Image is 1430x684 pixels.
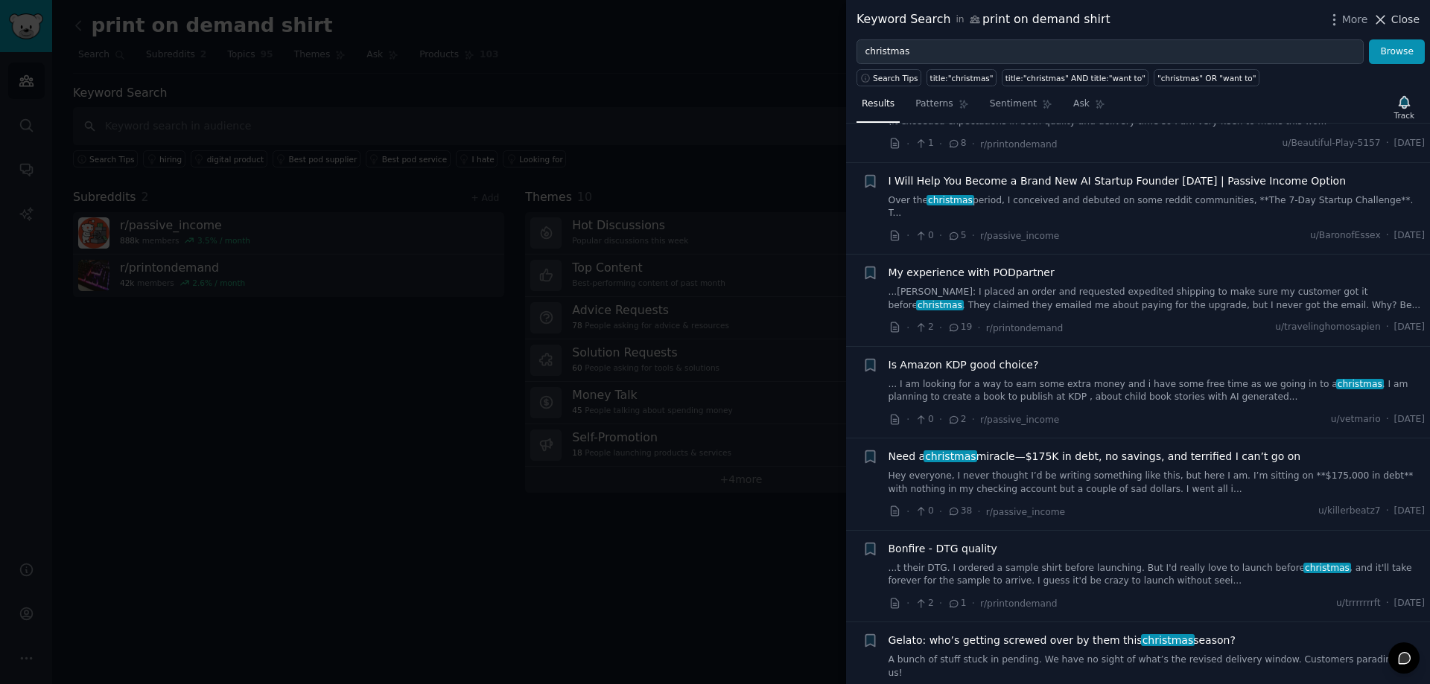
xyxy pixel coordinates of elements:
span: · [1386,505,1389,518]
span: · [906,136,909,152]
span: · [939,412,942,427]
a: Patterns [910,92,973,123]
span: 1 [947,597,966,610]
span: · [1386,413,1389,426]
span: Sentiment [990,98,1037,111]
div: title:"christmas" [930,73,994,83]
span: r/passive_income [980,231,1059,241]
span: · [906,412,909,427]
span: More [1342,12,1368,28]
div: title:"christmas" AND title:"want to" [1005,73,1145,83]
span: Search Tips [873,73,918,83]
a: Results [857,92,900,123]
span: Ask [1073,98,1090,111]
a: A bunch of stuff stuck in pending. We have no sight of what’s the revised delivery window. Custom... [889,653,1426,680]
span: u/vetmario [1331,413,1381,426]
span: christmas [1336,379,1383,389]
span: r/passive_income [980,415,1059,425]
span: in [956,13,964,27]
span: Results [862,98,894,111]
a: My experience with PODpartner [889,265,1055,281]
a: Gelato: who’s getting screwed over by them thischristmasseason? [889,633,1236,648]
span: · [972,228,975,243]
span: [DATE] [1394,229,1425,243]
span: u/travelinghomosapien [1275,321,1380,334]
span: [DATE] [1394,413,1425,426]
span: · [1386,137,1389,150]
span: christmas [924,450,977,462]
span: Close [1391,12,1420,28]
span: r/printondemand [980,598,1058,609]
span: · [906,228,909,243]
a: ...[PERSON_NAME]: I placed an order and requested expedited shipping to make sure my customer got... [889,286,1426,312]
a: Ask [1068,92,1110,123]
span: Need a miracle—$175K in debt, no savings, and terrified I can’t go on [889,449,1301,464]
span: 19 [947,321,972,334]
span: · [906,504,909,520]
button: Track [1389,92,1420,123]
span: · [972,595,975,611]
a: Is Amazon KDP good choice? [889,357,1039,373]
span: u/killerbeatz7 [1318,505,1381,518]
span: · [977,320,980,336]
span: · [939,504,942,520]
a: "christmas" OR "want to" [1154,69,1259,86]
a: Bonfire - DTG quality [889,541,997,557]
span: r/passive_income [986,507,1065,517]
span: 1 [915,137,933,150]
span: christmas [927,195,973,205]
span: 2 [915,597,933,610]
div: "christmas" OR "want to" [1157,73,1256,83]
span: 5 [947,229,966,243]
span: · [939,595,942,611]
span: · [1386,229,1389,243]
a: Need achristmasmiracle—$175K in debt, no savings, and terrified I can’t go on [889,449,1301,464]
span: 8 [947,137,966,150]
a: title:"christmas" [927,69,997,86]
span: [DATE] [1394,597,1425,610]
input: Try a keyword related to your business [857,39,1364,65]
span: 38 [947,505,972,518]
span: 0 [915,229,933,243]
a: Over thechristmasperiod, I conceived and debuted on some reddit communities, **The 7-Day Startup ... [889,194,1426,220]
span: · [972,136,975,152]
span: · [939,320,942,336]
a: Sentiment [985,92,1058,123]
button: More [1326,12,1368,28]
a: title:"christmas" AND title:"want to" [1002,69,1148,86]
button: Search Tips [857,69,921,86]
span: u/trrrrrrrft [1336,597,1381,610]
span: Patterns [915,98,953,111]
span: · [972,412,975,427]
span: r/printondemand [980,139,1058,150]
a: ...t their DTG. I ordered a sample shirt before launching. But I'd really love to launch beforech... [889,562,1426,588]
span: christmas [916,300,963,310]
div: Track [1394,110,1414,121]
a: ... I am looking for a way to earn some extra money and i have some free time as we going in to a... [889,378,1426,404]
span: Gelato: who’s getting screwed over by them this season? [889,633,1236,648]
span: r/printondemand [986,323,1064,333]
span: [DATE] [1394,321,1425,334]
span: · [1386,321,1389,334]
span: 2 [947,413,966,426]
a: I Will Help You Become a Brand New AI Startup Founder [DATE] | Passive Income Option [889,173,1347,189]
button: Browse [1369,39,1425,65]
a: Hey everyone, I never thought I’d be writing something like this, but here I am. I’m sitting on *... [889,470,1426,496]
span: · [906,320,909,336]
span: · [977,504,980,520]
span: christmas [1303,563,1350,573]
span: 0 [915,505,933,518]
span: · [939,228,942,243]
span: · [939,136,942,152]
span: · [1386,597,1389,610]
span: · [906,595,909,611]
span: [DATE] [1394,505,1425,518]
div: Keyword Search print on demand shirt [857,10,1110,29]
span: [DATE] [1394,137,1425,150]
span: christmas [1141,634,1195,646]
span: 2 [915,321,933,334]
